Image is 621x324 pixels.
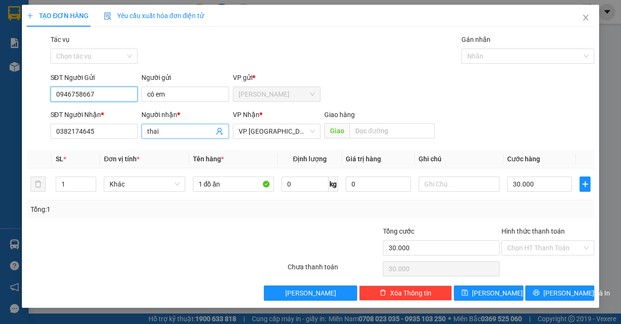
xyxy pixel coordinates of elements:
[239,87,315,101] span: Mỹ Hương
[582,14,590,21] span: close
[350,123,435,138] input: Dọc đường
[141,72,229,83] div: Người gửi
[525,285,595,301] button: printer[PERSON_NAME] và In
[533,289,540,297] span: printer
[383,227,414,235] span: Tổng cước
[380,289,386,297] span: delete
[415,150,503,168] th: Ghi chú
[580,180,590,188] span: plus
[50,72,138,83] div: SĐT Người Gửi
[50,36,70,43] label: Tác vụ
[287,262,381,278] div: Chưa thanh toán
[390,288,431,298] span: Xóa Thông tin
[572,5,599,31] button: Close
[329,177,338,192] span: kg
[461,36,491,43] label: Gán nhãn
[141,109,229,120] div: Người nhận
[324,123,350,138] span: Giao
[56,155,63,163] span: SL
[507,155,540,163] span: Cước hàng
[461,289,468,297] span: save
[501,227,565,235] label: Hình thức thanh toán
[104,155,140,163] span: Đơn vị tính
[543,288,610,298] span: [PERSON_NAME] và In
[472,288,523,298] span: [PERSON_NAME]
[233,111,260,118] span: VP Nhận
[27,12,89,20] span: TẠO ĐƠN HÀNG
[580,177,591,192] button: plus
[346,155,381,163] span: Giá trị hàng
[110,177,179,191] span: Khác
[346,177,411,192] input: 0
[285,288,336,298] span: [PERSON_NAME]
[104,12,111,20] img: icon
[324,111,355,118] span: Giao hàng
[30,177,46,192] button: delete
[216,128,223,135] span: user-add
[233,72,321,83] div: VP gửi
[454,285,523,301] button: save[PERSON_NAME]
[193,155,224,163] span: Tên hàng
[50,109,138,120] div: SĐT Người Nhận
[359,285,452,301] button: deleteXóa Thông tin
[264,285,357,301] button: [PERSON_NAME]
[104,12,204,20] span: Yêu cầu xuất hóa đơn điện tử
[293,155,327,163] span: Định lượng
[239,124,315,138] span: VP Tân Bình
[193,177,274,192] input: VD: Bàn, Ghế
[27,12,33,19] span: plus
[419,177,500,192] input: Ghi Chú
[30,204,240,215] div: Tổng: 1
